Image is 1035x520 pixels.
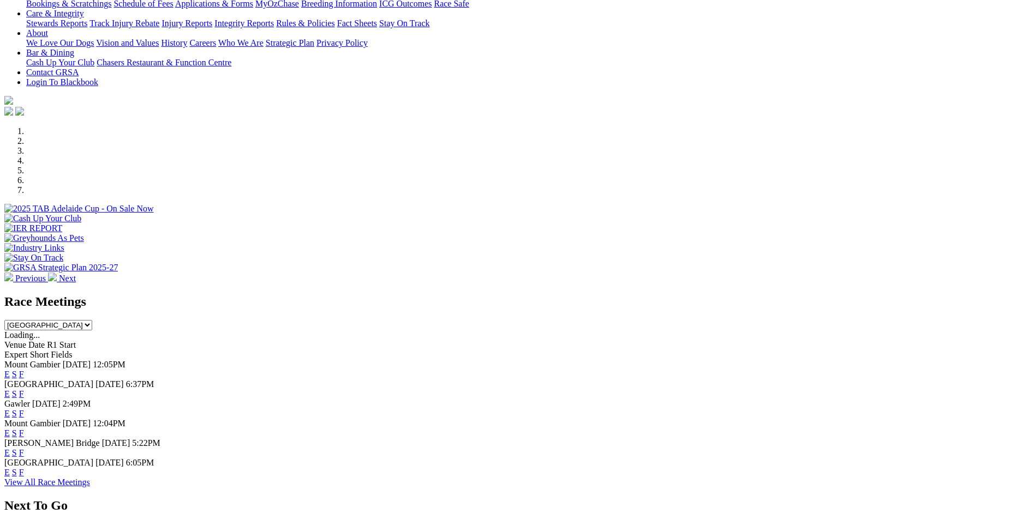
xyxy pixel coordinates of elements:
a: Integrity Reports [214,19,274,28]
img: facebook.svg [4,107,13,116]
div: Care & Integrity [26,19,1031,28]
span: Fields [51,350,72,359]
img: Greyhounds As Pets [4,233,84,243]
img: Cash Up Your Club [4,214,81,223]
a: F [19,448,24,457]
span: [DATE] [102,438,130,448]
span: 6:37PM [126,379,154,389]
a: Care & Integrity [26,9,84,18]
a: E [4,468,10,477]
span: [GEOGRAPHIC_DATA] [4,458,93,467]
span: [DATE] [95,458,124,467]
span: Venue [4,340,26,349]
a: Track Injury Rebate [89,19,159,28]
a: Previous [4,274,48,283]
a: F [19,389,24,398]
span: [DATE] [63,360,91,369]
img: IER REPORT [4,223,62,233]
span: Gawler [4,399,30,408]
a: S [12,370,17,379]
a: E [4,428,10,438]
div: About [26,38,1031,48]
a: Vision and Values [96,38,159,47]
a: E [4,409,10,418]
a: Stay On Track [379,19,429,28]
a: Strategic Plan [266,38,314,47]
img: chevron-left-pager-white.svg [4,273,13,281]
span: Next [59,274,76,283]
a: F [19,428,24,438]
span: R1 Start [47,340,76,349]
img: Industry Links [4,243,64,253]
img: 2025 TAB Adelaide Cup - On Sale Now [4,204,154,214]
a: We Love Our Dogs [26,38,94,47]
a: Contact GRSA [26,68,79,77]
span: [PERSON_NAME] Bridge [4,438,100,448]
span: Date [28,340,45,349]
a: Careers [189,38,216,47]
a: Rules & Policies [276,19,335,28]
a: View All Race Meetings [4,477,90,487]
span: [DATE] [95,379,124,389]
a: E [4,389,10,398]
img: GRSA Strategic Plan 2025-27 [4,263,118,273]
span: Loading... [4,330,40,340]
span: 2:49PM [63,399,91,408]
a: About [26,28,48,38]
img: logo-grsa-white.png [4,96,13,105]
a: Stewards Reports [26,19,87,28]
a: S [12,448,17,457]
a: E [4,448,10,457]
span: Previous [15,274,46,283]
span: Short [30,350,49,359]
a: Next [48,274,76,283]
h2: Race Meetings [4,294,1031,309]
span: [DATE] [32,399,61,408]
a: F [19,468,24,477]
a: Injury Reports [161,19,212,28]
a: S [12,409,17,418]
span: Mount Gambier [4,360,61,369]
a: Who We Are [218,38,264,47]
h2: Next To Go [4,498,1031,513]
span: 5:22PM [132,438,160,448]
a: Cash Up Your Club [26,58,94,67]
a: Bar & Dining [26,48,74,57]
span: [DATE] [63,419,91,428]
a: Privacy Policy [316,38,368,47]
img: Stay On Track [4,253,63,263]
a: S [12,468,17,477]
a: S [12,389,17,398]
a: Fact Sheets [337,19,377,28]
span: 12:04PM [93,419,125,428]
a: Chasers Restaurant & Function Centre [97,58,231,67]
span: 6:05PM [126,458,154,467]
span: Expert [4,350,28,359]
img: chevron-right-pager-white.svg [48,273,57,281]
a: F [19,409,24,418]
span: [GEOGRAPHIC_DATA] [4,379,93,389]
a: F [19,370,24,379]
a: History [161,38,187,47]
a: Login To Blackbook [26,77,98,87]
a: E [4,370,10,379]
span: Mount Gambier [4,419,61,428]
div: Bar & Dining [26,58,1031,68]
span: 12:05PM [93,360,125,369]
img: twitter.svg [15,107,24,116]
a: S [12,428,17,438]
